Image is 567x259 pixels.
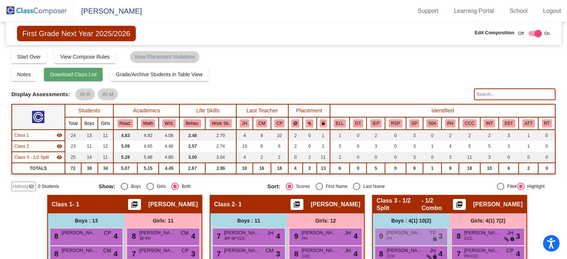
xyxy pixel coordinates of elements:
th: Speech [406,117,423,130]
th: Last Teacher [236,104,288,117]
button: Print Students Details [291,199,303,210]
mat-icon: visibility [56,154,62,160]
td: 0 [288,152,303,163]
span: [PERSON_NAME] [224,247,261,254]
span: 8 [455,232,461,240]
button: Math [141,119,155,127]
td: 4 [288,163,303,174]
div: Last Name [360,183,385,190]
span: 0 Students [38,183,59,190]
span: [PERSON_NAME] [302,229,339,237]
th: Academics [113,104,179,117]
span: CCC [387,253,395,259]
td: 2 [459,130,480,141]
span: JH [507,229,513,237]
span: [PERSON_NAME] St [PERSON_NAME] [139,229,176,237]
td: 23 [65,141,81,152]
td: 0 [303,141,317,152]
span: Class 2 [14,143,29,150]
td: 0 [367,152,385,163]
td: 38 [81,163,98,174]
th: Individualized Education Plan [367,117,385,130]
button: Start Over [11,50,47,63]
a: Learning Portal [448,5,500,17]
td: 1 [519,130,538,141]
td: 1 [317,141,330,152]
span: Show: [99,183,115,190]
td: 2.79 [205,130,236,141]
span: JH [430,247,436,255]
span: [PERSON_NAME] [62,247,99,254]
input: Search... [474,88,556,100]
span: [PERSON_NAME] [473,201,523,208]
td: Lisa Rowe - 1/2 Combo [12,152,65,163]
button: PH [445,119,456,127]
td: 4 [236,130,253,141]
span: Notes [17,71,31,77]
td: 6 [253,141,271,152]
span: Display Assessments: [11,91,70,98]
td: 4.48 [159,141,179,152]
button: JH [240,119,249,127]
th: Parent Helper [441,117,459,130]
span: [PERSON_NAME] [464,229,501,237]
td: 2 [441,130,459,141]
td: 5.09 [113,141,137,152]
th: Christa Matthews [253,117,271,130]
td: 3 [406,152,423,163]
span: 8 [292,250,298,258]
td: 18 [236,163,253,174]
div: Both [179,183,191,190]
span: CP [104,229,111,237]
td: 18 [459,163,480,174]
td: 11 [317,152,330,163]
td: 6 [271,141,288,152]
span: Download Class List [50,71,97,77]
th: Intervention for Math or Reading [480,117,499,130]
span: 7 [455,250,461,258]
th: 504 Plan [423,117,442,130]
div: Filter [504,183,517,190]
td: 0 [538,152,555,163]
td: 0 [350,130,367,141]
button: 504 [426,119,438,127]
th: English Language Learner [330,117,349,130]
th: Jolene Hruska [236,117,253,130]
span: 3 [516,231,520,242]
td: 4.45 [159,163,179,174]
td: 5.88 [137,152,159,163]
span: 3 [439,231,443,242]
td: 72 [65,163,81,174]
div: Boys : 4(1) 10(2) [373,213,450,228]
td: 10 [236,141,253,152]
td: 11 [81,141,98,152]
td: 5.15 [137,163,159,174]
td: 5 [480,141,499,152]
td: 8 [253,130,271,141]
td: 3 [406,130,423,141]
td: 14 [81,152,98,163]
span: [PERSON_NAME] [62,229,99,237]
td: 34 [98,163,114,174]
td: 5 [459,141,480,152]
span: First Grade Next Year 2025/2026 [17,26,136,41]
td: 2 [330,152,349,163]
button: SP [409,119,420,127]
td: 2 [303,163,317,174]
td: 2 [253,152,271,163]
td: 5.28 [113,152,137,163]
th: Keep away students [288,117,303,130]
div: First Name [323,183,348,190]
td: 12 [98,141,114,152]
div: Boys : 13 [48,213,125,228]
th: Keep with students [303,117,317,130]
button: CP [274,119,285,127]
td: 2.74 [205,141,236,152]
span: Class 1 [14,132,29,139]
td: 0 [519,152,538,163]
a: Support [412,5,444,17]
span: Start Over [17,54,41,60]
mat-chip: IR-M [98,88,118,100]
span: Sort: [267,183,280,190]
span: 4 [191,231,195,242]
